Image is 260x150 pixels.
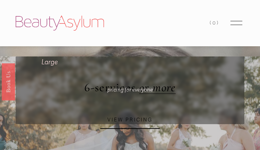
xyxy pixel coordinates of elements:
em: pricing for everyone [107,87,153,93]
img: Beauty Asylum | Bridal Hair &amp; Makeup Charlotte &amp; Atlanta [16,16,104,31]
a: VIEW PRICING [100,111,160,129]
a: Book Us [2,63,15,100]
a: 0 items in cart [210,18,219,28]
span: ( [210,20,212,26]
h1: 6-services [29,81,230,94]
span: 0 [212,20,217,26]
em: Large [41,58,58,66]
span: ) [217,20,220,26]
